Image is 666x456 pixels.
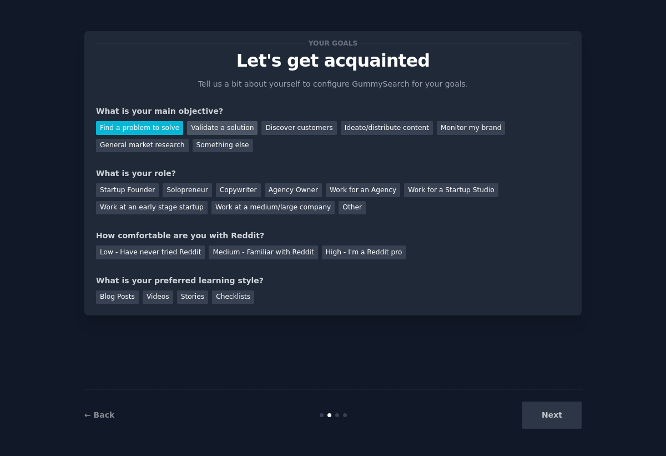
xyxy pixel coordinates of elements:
[339,201,366,215] div: Other
[96,183,159,197] div: Startup Founder
[177,290,208,304] div: Stories
[96,275,570,287] div: What is your preferred learning style?
[404,183,498,197] div: Work for a Startup Studio
[96,168,570,179] div: What is your role?
[84,410,114,419] a: ← Back
[211,201,335,215] div: Work at a medium/large company
[265,183,322,197] div: Agency Owner
[96,106,570,117] div: What is your main objective?
[193,78,473,90] p: Tell us a bit about yourself to configure GummySearch for your goals.
[143,290,173,304] div: Videos
[96,51,570,71] p: Let's get acquainted
[326,183,400,197] div: Work for an Agency
[96,201,208,215] div: Work at an early stage startup
[261,121,336,135] div: Discover customers
[212,290,254,304] div: Checklists
[163,183,211,197] div: Solopreneur
[306,37,360,49] span: Your goals
[209,245,317,259] div: Medium - Familiar with Reddit
[193,139,253,153] div: Something else
[216,183,261,197] div: Copywriter
[187,121,258,135] div: Validate a solution
[96,230,570,242] div: How comfortable are you with Reddit?
[96,139,189,153] div: General market research
[437,121,505,135] div: Monitor my brand
[322,245,406,259] div: High - I'm a Reddit pro
[96,290,139,304] div: Blog Posts
[341,121,433,135] div: Ideate/distribute content
[96,121,183,135] div: Find a problem to solve
[96,245,205,259] div: Low - Have never tried Reddit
